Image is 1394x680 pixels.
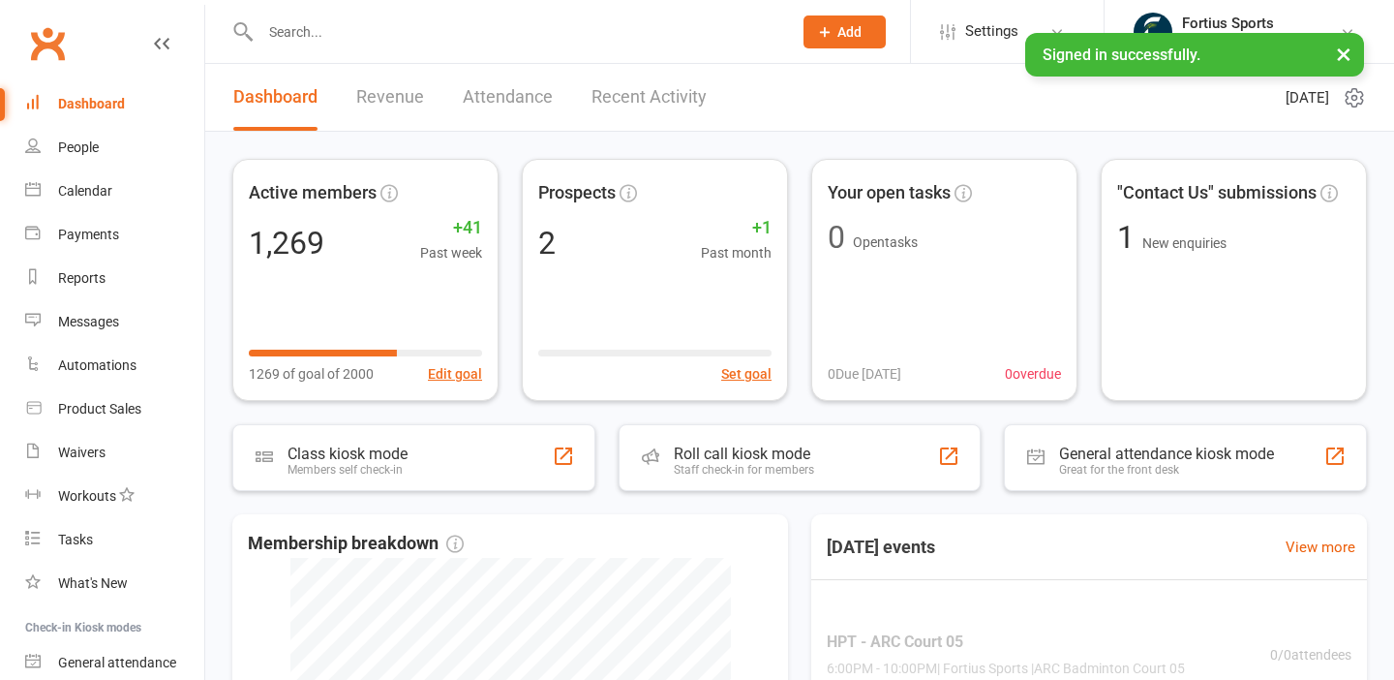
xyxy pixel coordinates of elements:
a: Clubworx [23,19,72,68]
span: 0 / 0 attendees [1270,643,1351,665]
a: Automations [25,344,204,387]
div: Staff check-in for members [674,463,814,477]
span: +41 [420,214,482,242]
span: Your open tasks [828,179,951,207]
div: Messages [58,314,119,329]
span: Active members [249,179,377,207]
div: 2 [538,228,556,259]
a: View more [1286,536,1355,559]
div: Great for the front desk [1059,463,1274,477]
a: People [25,126,204,170]
a: Attendance [463,64,553,131]
div: General attendance [58,655,176,670]
div: Payments [58,227,119,242]
a: Dashboard [25,82,204,126]
div: 1,269 [249,228,324,259]
a: Reports [25,257,204,300]
a: Waivers [25,431,204,475]
div: Fortius Sports [1182,15,1313,32]
div: People [58,139,99,155]
span: [DATE] [1286,86,1329,109]
span: Prospects [538,179,616,207]
button: Set goal [721,363,772,385]
div: General attendance kiosk mode [1059,445,1274,463]
a: Messages [25,300,204,344]
span: "Contact Us" submissions [1117,179,1317,207]
span: 6:00PM - 10:00PM | Fortius Sports | ARC Badminton Court 05 [827,658,1185,679]
span: HPT - ARC Court 05 [827,630,1185,655]
a: Workouts [25,475,204,518]
span: 1 [1117,219,1142,256]
span: Past month [701,242,772,263]
img: thumb_image1743802567.png [1134,13,1172,51]
div: Reports [58,270,106,286]
span: Settings [965,10,1018,53]
a: Dashboard [233,64,318,131]
span: 0 overdue [1005,363,1061,385]
div: What's New [58,575,128,591]
span: +1 [701,214,772,242]
a: Recent Activity [591,64,707,131]
span: Past week [420,242,482,263]
div: 0 [828,222,845,253]
span: New enquiries [1142,235,1227,251]
div: Tasks [58,532,93,547]
a: Payments [25,213,204,257]
div: Roll call kiosk mode [674,445,814,463]
div: [GEOGRAPHIC_DATA] [1182,32,1313,49]
button: Edit goal [428,363,482,385]
div: Workouts [58,488,116,504]
a: Product Sales [25,387,204,431]
span: Membership breakdown [248,530,464,558]
div: Members self check-in [288,463,408,477]
span: Signed in successfully. [1043,46,1200,64]
div: Automations [58,357,136,373]
div: Dashboard [58,96,125,111]
input: Search... [255,18,778,46]
a: Revenue [356,64,424,131]
a: Calendar [25,170,204,213]
div: Product Sales [58,401,141,417]
h3: [DATE] events [811,530,951,565]
span: 0 Due [DATE] [828,363,901,385]
span: Add [837,24,862,40]
a: What's New [25,562,204,605]
div: Calendar [58,183,112,199]
button: × [1326,33,1361,75]
a: Tasks [25,518,204,562]
span: Open tasks [853,234,918,250]
div: Waivers [58,445,106,460]
div: Class kiosk mode [288,445,408,463]
span: 1269 of goal of 2000 [249,363,374,385]
button: Add [803,15,886,48]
